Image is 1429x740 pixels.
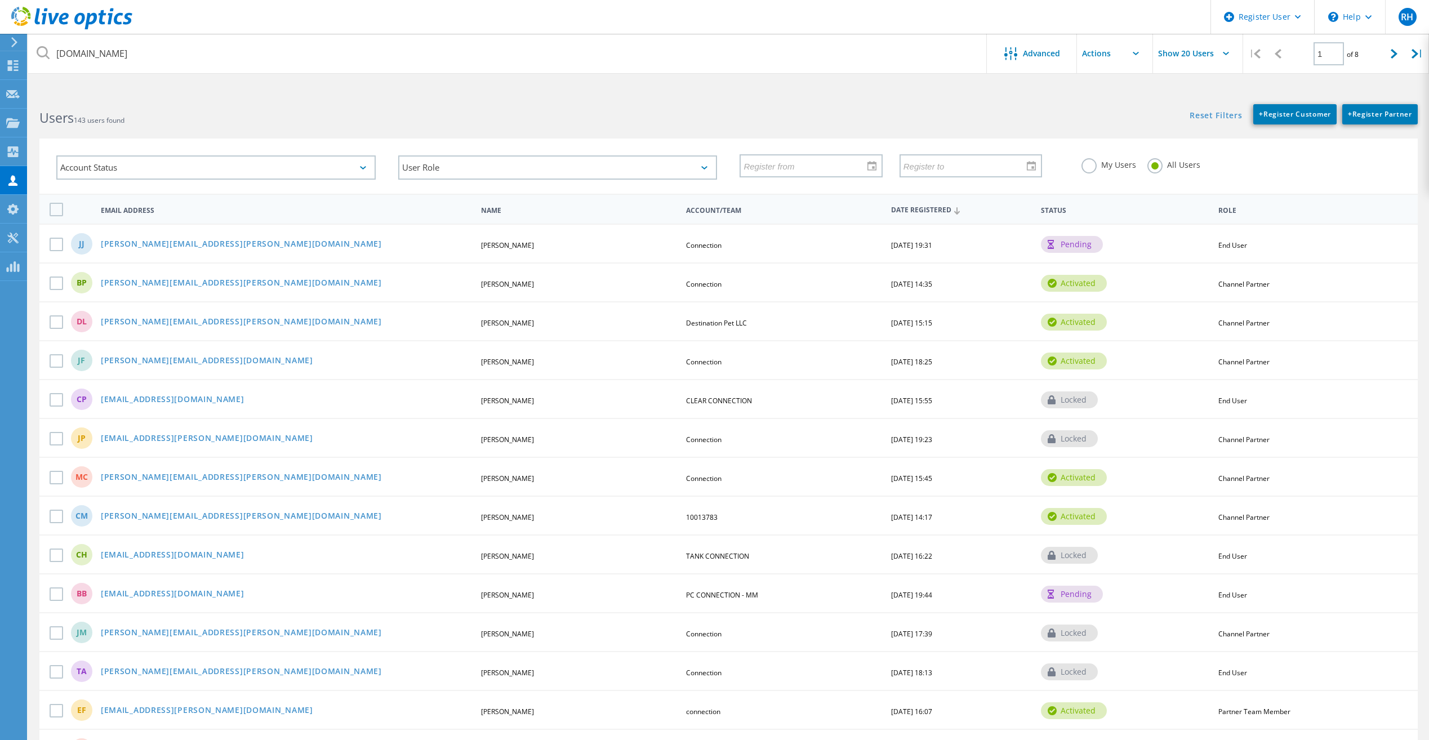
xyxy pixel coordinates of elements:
a: [PERSON_NAME][EMAIL_ADDRESS][PERSON_NAME][DOMAIN_NAME] [101,279,382,288]
span: JM [77,628,87,636]
span: Channel Partner [1218,629,1270,639]
div: | [1406,34,1429,74]
span: Connection [686,629,722,639]
label: All Users [1147,158,1200,169]
span: [PERSON_NAME] [481,357,534,367]
div: activated [1041,275,1107,292]
span: Role [1218,207,1400,214]
a: [EMAIL_ADDRESS][PERSON_NAME][DOMAIN_NAME] [101,434,313,444]
span: TANK CONNECTION [686,551,749,561]
svg: \n [1328,12,1338,22]
label: My Users [1081,158,1136,169]
span: Channel Partner [1218,279,1270,289]
div: locked [1041,663,1098,680]
a: [EMAIL_ADDRESS][PERSON_NAME][DOMAIN_NAME] [101,706,313,716]
div: activated [1041,353,1107,369]
a: [EMAIL_ADDRESS][DOMAIN_NAME] [101,551,244,560]
span: [DATE] 18:25 [891,357,932,367]
a: +Register Partner [1342,104,1418,124]
span: PC CONNECTION - MM [686,590,758,600]
span: [PERSON_NAME] [481,318,534,328]
span: Email Address [101,207,471,214]
div: locked [1041,625,1098,641]
div: pending [1041,236,1103,253]
span: End User [1218,396,1247,405]
input: Register from [741,155,873,176]
a: [EMAIL_ADDRESS][DOMAIN_NAME] [101,395,244,405]
span: Register Partner [1348,109,1412,119]
b: + [1348,109,1352,119]
span: Advanced [1023,50,1060,57]
span: CLEAR CONNECTION [686,396,752,405]
span: RH [1401,12,1413,21]
span: Register Customer [1259,109,1331,119]
span: EF [77,706,86,714]
span: [DATE] 16:07 [891,707,932,716]
div: pending [1041,586,1103,603]
span: BP [77,279,87,287]
span: [DATE] 15:45 [891,474,932,483]
span: JF [78,356,85,364]
span: Connection [686,279,722,289]
span: Connection [686,240,722,250]
span: [DATE] 19:31 [891,240,932,250]
span: Partner Team Member [1218,707,1290,716]
span: JP [78,434,86,442]
a: [PERSON_NAME][EMAIL_ADDRESS][PERSON_NAME][DOMAIN_NAME] [101,240,382,249]
span: End User [1218,551,1247,561]
input: Register to [901,155,1033,176]
span: [PERSON_NAME] [481,551,534,561]
span: [DATE] 19:23 [891,435,932,444]
span: [PERSON_NAME] [481,707,534,716]
span: Channel Partner [1218,512,1270,522]
span: Channel Partner [1218,357,1270,367]
span: [PERSON_NAME] [481,629,534,639]
span: [DATE] 19:44 [891,590,932,600]
span: Channel Partner [1218,318,1270,328]
span: Status [1041,207,1209,214]
div: activated [1041,702,1107,719]
span: [PERSON_NAME] [481,512,534,522]
a: [PERSON_NAME][EMAIL_ADDRESS][DOMAIN_NAME] [101,356,313,366]
div: locked [1041,391,1098,408]
span: BB [77,590,87,598]
span: Date Registered [891,207,1031,214]
span: [PERSON_NAME] [481,396,534,405]
span: of 8 [1347,50,1359,59]
span: End User [1218,590,1247,600]
span: Channel Partner [1218,435,1270,444]
span: 10013783 [686,512,718,522]
span: [PERSON_NAME] [481,668,534,677]
span: CM [75,512,88,520]
span: [PERSON_NAME] [481,590,534,600]
span: Channel Partner [1218,474,1270,483]
span: DL [77,318,87,326]
span: [PERSON_NAME] [481,474,534,483]
div: activated [1041,508,1107,525]
span: [DATE] 17:39 [891,629,932,639]
div: | [1243,34,1266,74]
span: [DATE] 16:22 [891,551,932,561]
div: Account Status [56,155,376,180]
div: activated [1041,469,1107,486]
span: [PERSON_NAME] [481,435,534,444]
div: activated [1041,314,1107,331]
div: locked [1041,547,1098,564]
b: Users [39,109,74,127]
a: [PERSON_NAME][EMAIL_ADDRESS][PERSON_NAME][DOMAIN_NAME] [101,512,382,521]
a: Live Optics Dashboard [11,24,132,32]
b: + [1259,109,1263,119]
a: +Register Customer [1253,104,1337,124]
span: [DATE] 18:13 [891,668,932,677]
span: [PERSON_NAME] [481,240,534,250]
a: [PERSON_NAME][EMAIL_ADDRESS][PERSON_NAME][DOMAIN_NAME] [101,473,382,483]
input: Search users by name, email, company, etc. [28,34,987,73]
div: locked [1041,430,1098,447]
span: MC [75,473,88,481]
span: 143 users found [74,115,124,125]
span: JJ [79,240,84,248]
span: TA [77,667,87,675]
span: Account/Team [686,207,882,214]
span: [DATE] 15:55 [891,396,932,405]
span: [DATE] 14:17 [891,512,932,522]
